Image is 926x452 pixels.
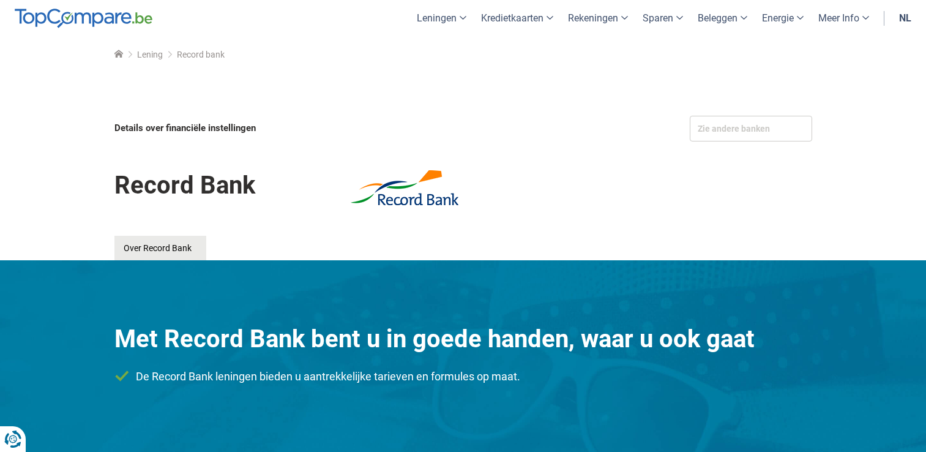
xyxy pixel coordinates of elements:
img: TopCompare [15,9,152,28]
a: Over Record Bank [114,236,206,260]
li: De Record Bank leningen bieden u aantrekkelijke tarieven en formules op maat. [114,369,812,385]
img: Record Bank [344,159,466,220]
a: Home [114,50,123,59]
h1: Record Bank [114,162,255,208]
div: Met Record Bank bent u in goede handen, waar u ook gaat [114,322,812,356]
div: Zie andere banken [690,116,812,141]
div: Details over financiële instellingen [114,116,460,141]
span: Record bank [177,50,225,59]
a: Lening [137,50,163,59]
